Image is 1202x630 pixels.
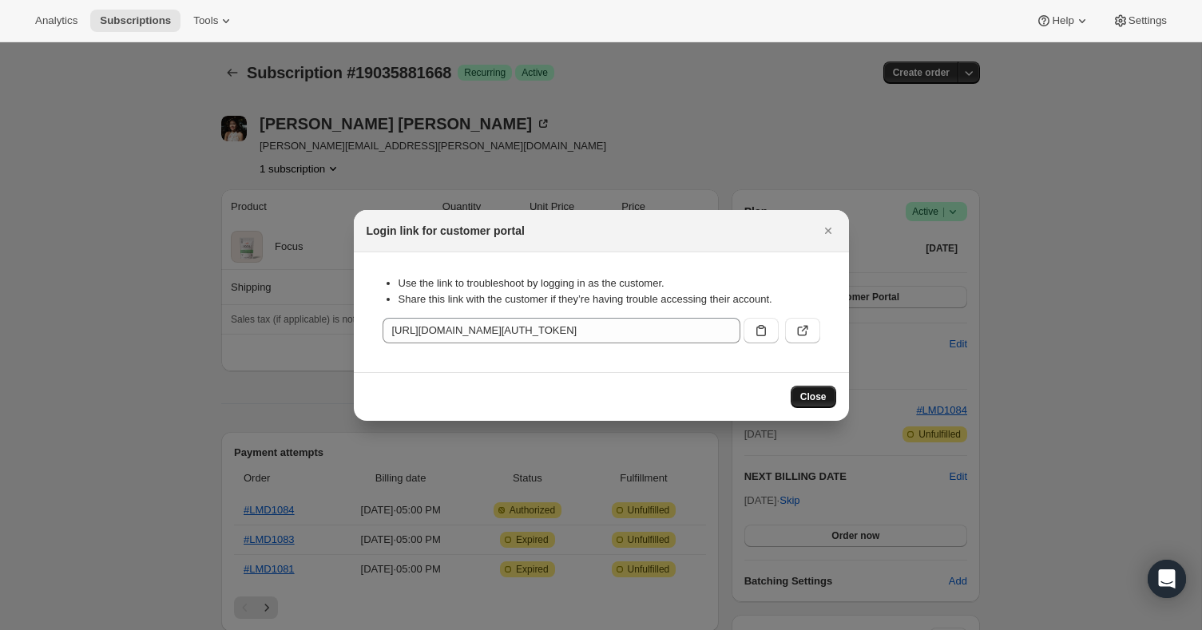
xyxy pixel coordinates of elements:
[1148,560,1186,598] div: Open Intercom Messenger
[399,275,820,291] li: Use the link to troubleshoot by logging in as the customer.
[1052,14,1073,27] span: Help
[35,14,77,27] span: Analytics
[367,223,525,239] h2: Login link for customer portal
[90,10,180,32] button: Subscriptions
[1103,10,1176,32] button: Settings
[800,390,827,403] span: Close
[1026,10,1099,32] button: Help
[817,220,839,242] button: Close
[184,10,244,32] button: Tools
[399,291,820,307] li: Share this link with the customer if they’re having trouble accessing their account.
[100,14,171,27] span: Subscriptions
[791,386,836,408] button: Close
[1129,14,1167,27] span: Settings
[193,14,218,27] span: Tools
[26,10,87,32] button: Analytics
